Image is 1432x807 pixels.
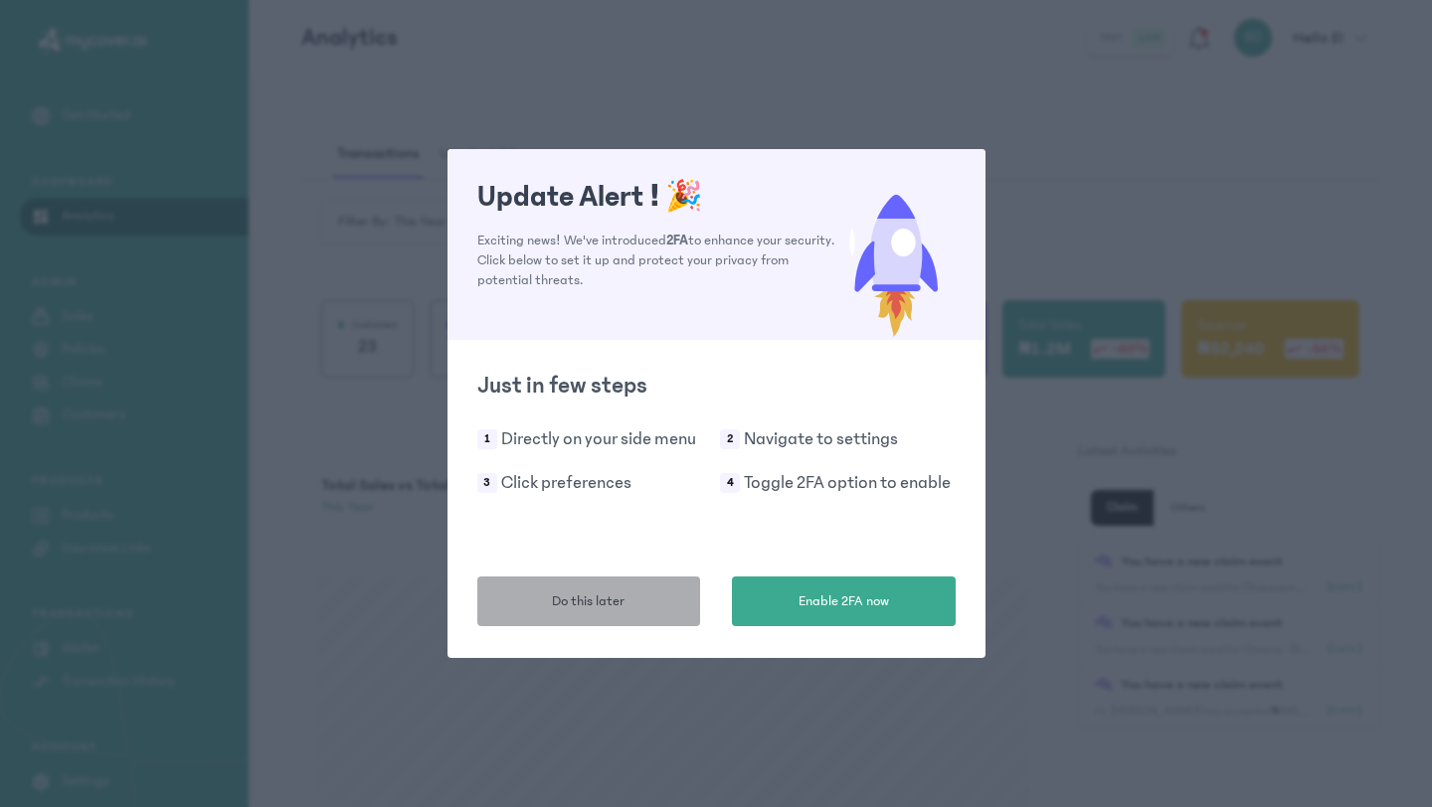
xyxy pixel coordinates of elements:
[477,429,497,449] span: 1
[477,473,497,493] span: 3
[501,469,631,497] p: Click preferences
[666,233,688,248] span: 2FA
[744,425,898,453] p: Navigate to settings
[799,591,889,612] span: Enable 2FA now
[720,429,740,449] span: 2
[665,180,702,214] span: 🎉
[477,370,956,402] h2: Just in few steps
[477,576,701,626] button: Do this later
[477,179,836,215] h1: Update Alert !
[732,576,956,626] button: Enable 2FA now
[552,591,625,612] span: Do this later
[501,425,696,453] p: Directly on your side menu
[720,473,740,493] span: 4
[744,469,951,497] p: Toggle 2FA option to enable
[477,231,836,290] p: Exciting news! We've introduced to enhance your security. Click below to set it up and protect yo...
